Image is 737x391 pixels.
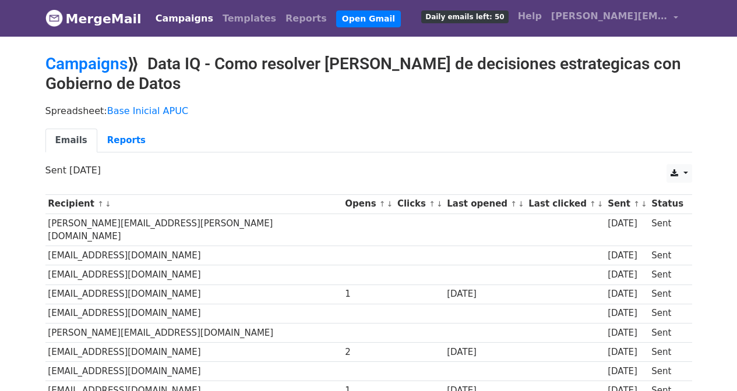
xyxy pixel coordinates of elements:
h2: ⟫ Data IQ - Como resolver [PERSON_NAME] de decisiones estrategicas con Gobierno de Datos [45,54,692,93]
th: Sent [605,194,648,214]
a: Daily emails left: 50 [417,5,513,28]
div: [DATE] [608,365,646,378]
td: Sent [648,246,686,265]
th: Opens [343,194,395,214]
td: [EMAIL_ADDRESS][DOMAIN_NAME] [45,285,343,304]
td: Sent [648,285,686,304]
iframe: Chat Widget [679,335,737,391]
td: [EMAIL_ADDRESS][DOMAIN_NAME] [45,361,343,381]
a: Templates [218,7,281,30]
td: [PERSON_NAME][EMAIL_ADDRESS][DOMAIN_NAME] [45,323,343,342]
td: Sent [648,361,686,381]
a: ↑ [590,200,596,208]
div: [DATE] [447,287,523,301]
a: ↑ [510,200,517,208]
p: Sent [DATE] [45,164,692,176]
a: ↓ [518,200,524,208]
a: Emails [45,129,97,152]
a: ↓ [641,200,647,208]
td: [EMAIL_ADDRESS][DOMAIN_NAME] [45,342,343,361]
a: Base Inicial APUC [107,105,188,116]
a: Campaigns [151,7,218,30]
a: ↓ [387,200,393,208]
div: [DATE] [447,346,523,359]
td: [EMAIL_ADDRESS][DOMAIN_NAME] [45,246,343,265]
a: Campaigns [45,54,128,73]
a: ↓ [597,200,604,208]
a: Open Gmail [336,10,401,27]
a: ↓ [105,200,111,208]
th: Last opened [444,194,526,214]
a: Reports [97,129,156,152]
span: Daily emails left: 50 [421,10,508,23]
td: Sent [648,323,686,342]
div: [DATE] [608,307,646,320]
div: [DATE] [608,326,646,340]
td: [EMAIL_ADDRESS][DOMAIN_NAME] [45,304,343,323]
a: MergeMail [45,6,142,31]
p: Spreadsheet: [45,105,692,117]
td: Sent [648,304,686,323]
td: [EMAIL_ADDRESS][DOMAIN_NAME] [45,265,343,285]
div: [DATE] [608,287,646,301]
td: Sent [648,265,686,285]
span: [PERSON_NAME][EMAIL_ADDRESS][PERSON_NAME][DOMAIN_NAME] [551,9,668,23]
div: [DATE] [608,346,646,359]
th: Last clicked [526,194,605,214]
div: [DATE] [608,268,646,282]
a: Help [513,5,546,28]
a: ↑ [379,200,386,208]
div: [DATE] [608,217,646,230]
th: Clicks [394,194,444,214]
div: 1 [345,287,392,301]
div: [DATE] [608,249,646,262]
a: ↑ [97,200,104,208]
td: [PERSON_NAME][EMAIL_ADDRESS][PERSON_NAME][DOMAIN_NAME] [45,214,343,246]
a: ↓ [436,200,443,208]
a: ↑ [633,200,640,208]
th: Recipient [45,194,343,214]
td: Sent [648,342,686,361]
img: MergeMail logo [45,9,63,27]
td: Sent [648,214,686,246]
th: Status [648,194,686,214]
a: [PERSON_NAME][EMAIL_ADDRESS][PERSON_NAME][DOMAIN_NAME] [546,5,683,32]
div: 2 [345,346,392,359]
a: Reports [281,7,332,30]
a: ↑ [429,200,435,208]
